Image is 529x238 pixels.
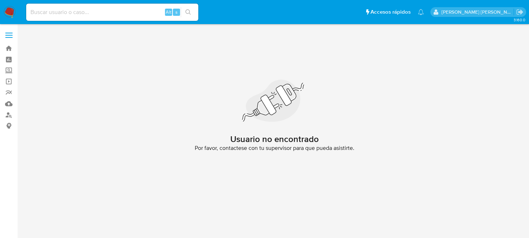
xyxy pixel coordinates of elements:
a: Notificaciones [418,9,424,15]
a: Salir [516,8,524,16]
input: Buscar usuario o caso... [26,8,198,17]
h2: Usuario no encontrado [230,134,319,145]
p: brenda.morenoreyes@mercadolibre.com.mx [441,9,514,15]
button: search-icon [181,7,195,17]
span: Alt [166,9,171,15]
span: Accesos rápidos [370,8,411,16]
span: Por favor, contactese con tu supervisor para que pueda asistirte. [195,145,354,152]
span: s [175,9,178,15]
